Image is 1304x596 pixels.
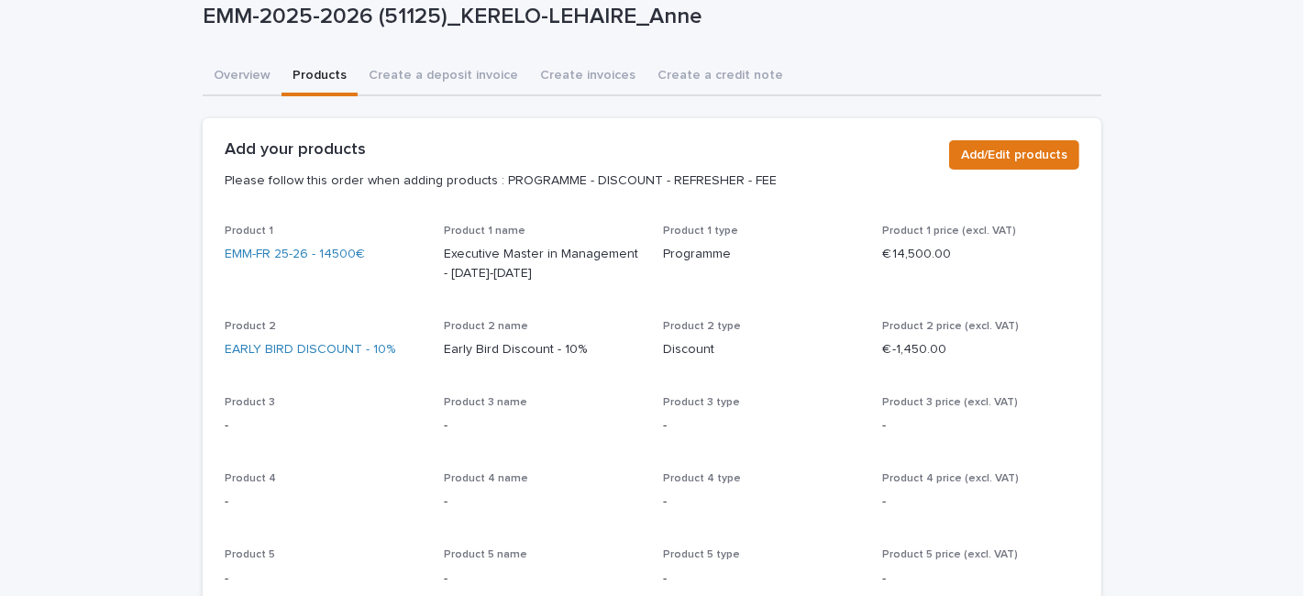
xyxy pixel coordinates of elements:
[529,58,646,96] button: Create invoices
[646,58,794,96] button: Create a credit note
[882,245,951,264] p: € 14,500.00
[358,58,529,96] button: Create a deposit invoice
[444,226,525,237] span: Product 1 name
[444,340,641,359] p: Early Bird Discount - 10%
[663,397,740,408] span: Product 3 type
[663,569,860,589] p: -
[444,245,641,283] p: Executive Master in Management - [DATE]-[DATE]
[663,473,741,484] span: Product 4 type
[225,321,276,332] span: Product 2
[663,340,860,359] p: Discount
[444,492,641,512] p: -
[225,549,275,560] span: Product 5
[663,416,860,436] p: -
[949,140,1079,170] button: Add/Edit products
[203,58,282,96] button: Overview
[882,397,1018,408] span: Product 3 price (excl. VAT)
[882,569,1079,589] p: -
[882,226,1016,237] span: Product 1 price (excl. VAT)
[225,245,365,264] a: EMM-FR 25-26 - 14500€
[203,4,1094,30] p: EMM-2025-2026 (51125)_KERELO-LEHAIRE_Anne
[225,172,934,189] p: Please follow this order when adding products : PROGRAMME - DISCOUNT - REFRESHER - FEE
[444,569,641,589] p: -
[225,492,422,512] p: -
[225,397,275,408] span: Product 3
[663,549,740,560] span: Product 5 type
[882,340,1079,359] p: € -1,450.00
[663,226,738,237] span: Product 1 type
[444,473,528,484] span: Product 4 name
[444,321,528,332] span: Product 2 name
[663,245,860,264] p: Programme
[225,140,366,160] h2: Add your products
[663,321,741,332] span: Product 2 type
[282,58,358,96] button: Products
[882,549,1018,560] span: Product 5 price (excl. VAT)
[225,226,273,237] span: Product 1
[882,492,1079,512] p: -
[225,473,276,484] span: Product 4
[444,397,527,408] span: Product 3 name
[444,549,527,560] span: Product 5 name
[882,473,1019,484] span: Product 4 price (excl. VAT)
[663,492,860,512] p: -
[225,340,395,359] a: EARLY BIRD DISCOUNT - 10%
[961,146,1067,164] span: Add/Edit products
[225,416,422,436] p: -
[882,321,1019,332] span: Product 2 price (excl. VAT)
[444,416,641,436] p: -
[225,569,422,589] p: -
[882,416,1079,436] p: -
